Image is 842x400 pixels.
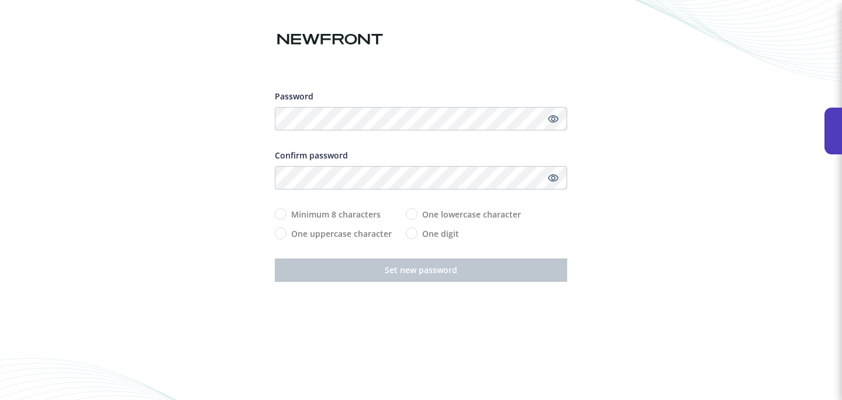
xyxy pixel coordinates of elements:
span: Set new password [385,264,457,275]
span: Password [275,91,313,102]
a: Show password [546,112,560,126]
a: Show password [546,171,560,185]
span: Confirm password [275,150,348,161]
span: Minimum 8 characters [291,208,381,220]
img: Newfront logo [275,29,385,50]
span: One digit [422,227,459,240]
span: One lowercase character [422,208,521,220]
button: Set new password [275,258,567,282]
span: One uppercase character [291,227,392,240]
